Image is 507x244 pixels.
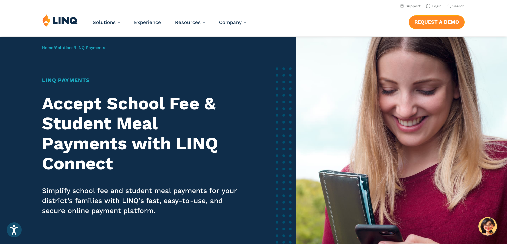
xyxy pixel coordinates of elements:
a: Solutions [93,19,120,25]
span: Company [219,19,242,25]
span: Search [452,4,465,8]
button: Open Search Bar [447,4,465,9]
span: LINQ Payments [75,45,105,50]
a: Company [219,19,246,25]
h2: Accept School Fee & Student Meal Payments with LINQ Connect [42,94,242,174]
img: LINQ | K‑12 Software [42,14,78,27]
button: Hello, have a question? Let’s chat. [478,217,497,236]
a: Support [400,4,421,8]
a: Experience [134,19,161,25]
nav: Primary Navigation [93,14,246,36]
a: Request a Demo [409,15,465,29]
span: Resources [175,19,201,25]
a: Solutions [55,45,73,50]
p: Simplify school fee and student meal payments for your district’s families with LINQ’s fast, easy... [42,186,242,216]
nav: Button Navigation [409,14,465,29]
a: Resources [175,19,205,25]
span: / / [42,45,105,50]
a: Login [426,4,442,8]
a: Home [42,45,53,50]
h1: LINQ Payments [42,76,242,84]
span: Solutions [93,19,116,25]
